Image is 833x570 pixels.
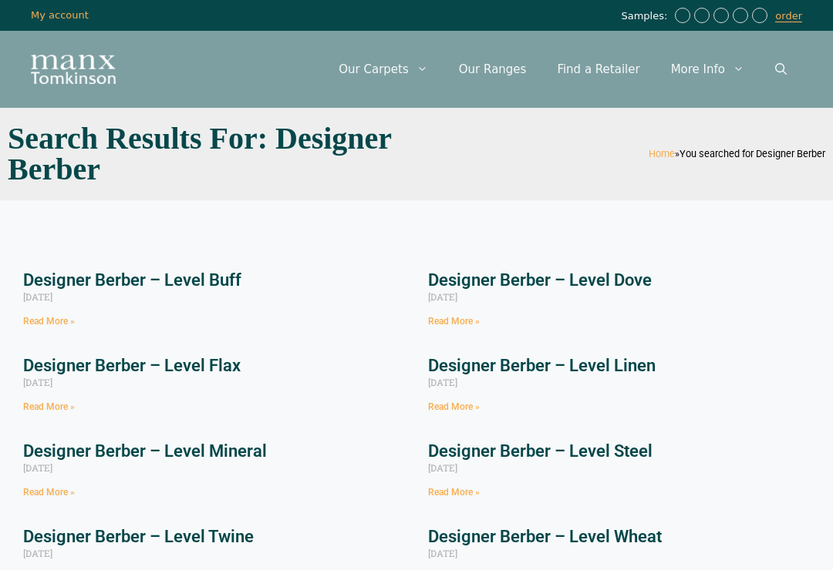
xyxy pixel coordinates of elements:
[23,376,52,388] span: [DATE]
[8,123,409,185] h1: Search Results for: Designer Berber
[23,270,241,290] a: Designer Berber – Level Buff
[23,356,241,375] a: Designer Berber – Level Flax
[428,401,480,412] a: Read more about Designer Berber – Level Linen
[428,441,653,461] a: Designer Berber – Level Steel
[23,487,75,498] a: Read more about Designer Berber – Level Mineral
[31,55,116,84] img: Manx Tomkinson
[23,290,52,303] span: [DATE]
[23,461,52,474] span: [DATE]
[428,527,662,546] a: Designer Berber – Level Wheat
[428,487,480,498] a: Read more about Designer Berber – Level Steel
[649,148,825,159] span: »
[680,148,825,159] span: You searched for Designer Berber
[621,10,671,23] span: Samples:
[23,547,52,559] span: [DATE]
[428,316,480,327] a: Read more about Designer Berber – Level Dove
[656,46,760,92] a: More Info
[443,46,542,92] a: Our Ranges
[760,46,802,92] a: Open Search Bar
[323,46,802,92] nav: Primary
[323,46,443,92] a: Our Carpets
[23,527,254,546] a: Designer Berber – Level Twine
[23,401,75,412] a: Read more about Designer Berber – Level Flax
[428,376,457,388] span: [DATE]
[428,547,457,559] span: [DATE]
[541,46,655,92] a: Find a Retailer
[649,148,675,159] a: Home
[428,461,457,474] span: [DATE]
[428,290,457,303] span: [DATE]
[23,441,267,461] a: Designer Berber – Level Mineral
[23,316,75,327] a: Read more about Designer Berber – Level Buff
[775,10,802,22] a: order
[31,9,89,21] a: My account
[428,270,652,290] a: Designer Berber – Level Dove
[428,356,656,375] a: Designer Berber – Level Linen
